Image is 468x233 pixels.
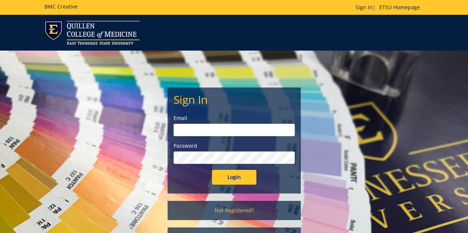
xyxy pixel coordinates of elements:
a: Sign In [356,4,373,11]
h2: Sign In [174,93,295,106]
label: Password [174,142,295,150]
label: Email [174,114,295,122]
p: | [356,4,424,11]
a: Not Registered? [168,201,301,220]
a: ETSU Homepage [376,4,424,11]
h5: BMC Creative [44,4,78,9]
input: Login [212,170,256,185]
img: ETSU logo [44,21,139,45]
